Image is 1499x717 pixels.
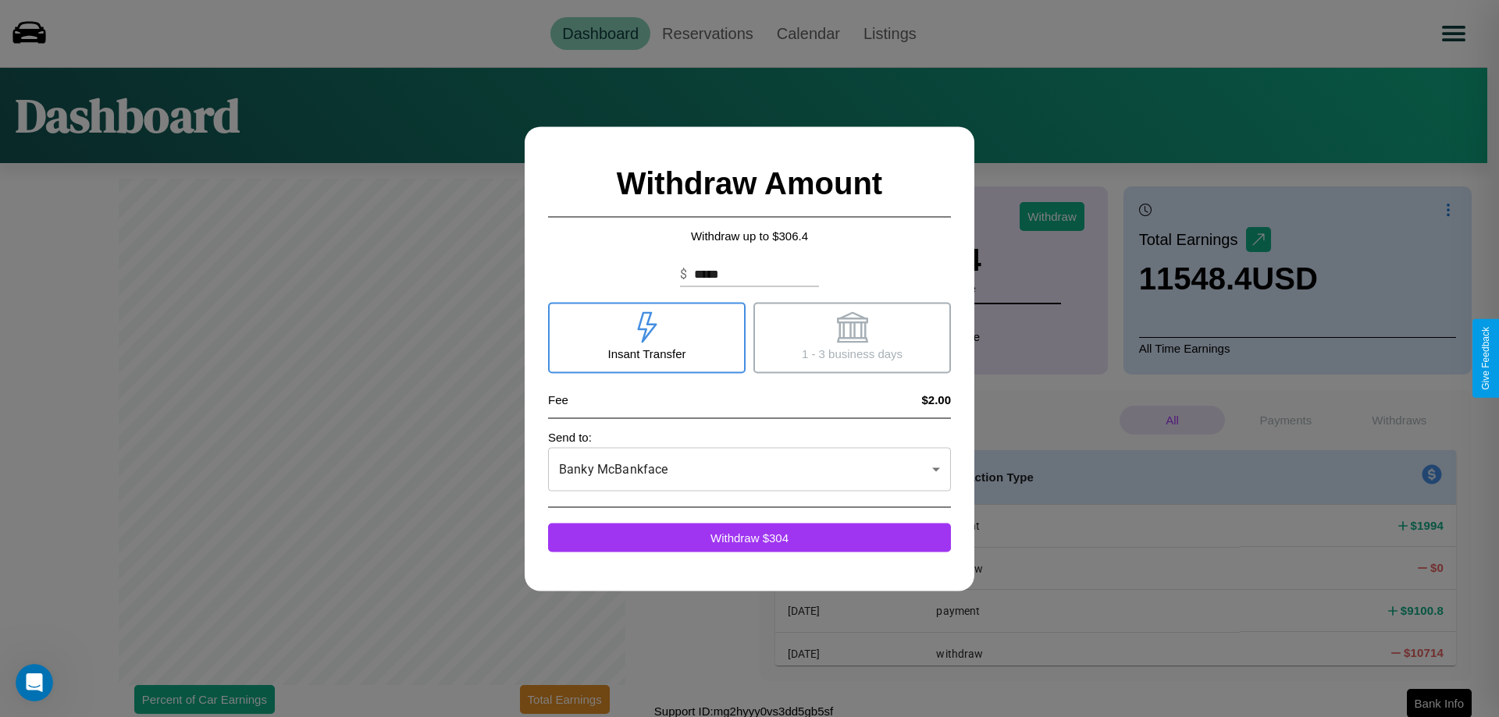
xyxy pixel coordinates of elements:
[548,225,951,246] p: Withdraw up to $ 306.4
[802,343,903,364] p: 1 - 3 business days
[548,389,568,410] p: Fee
[548,523,951,552] button: Withdraw $304
[16,664,53,701] iframe: Intercom live chat
[680,264,687,283] p: $
[548,150,951,217] h2: Withdraw Amount
[607,343,685,364] p: Insant Transfer
[1480,327,1491,390] div: Give Feedback
[548,447,951,491] div: Banky McBankface
[548,426,951,447] p: Send to:
[921,392,951,406] h4: $2.00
